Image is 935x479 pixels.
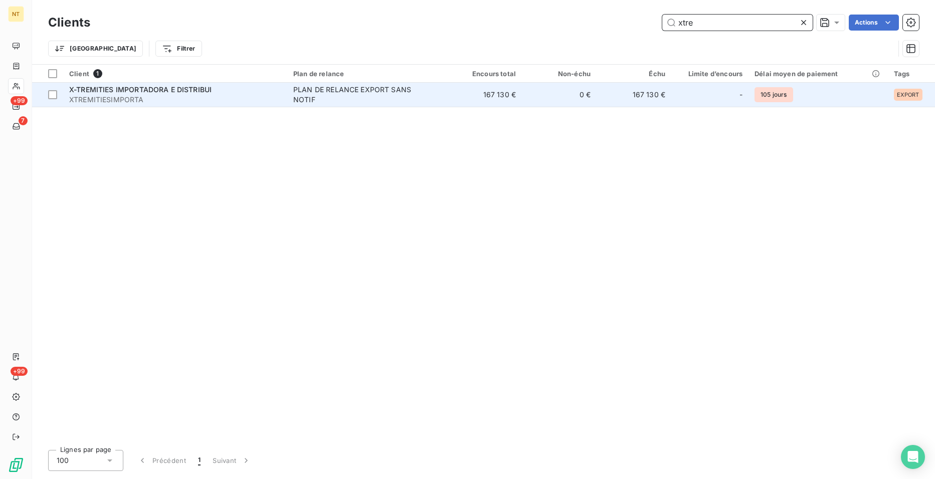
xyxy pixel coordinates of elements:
input: Rechercher [662,15,813,31]
div: NT [8,6,24,22]
span: Client [69,70,89,78]
td: 167 130 € [447,83,522,107]
div: Délai moyen de paiement [755,70,882,78]
button: 1 [192,450,207,471]
div: Non-échu [528,70,591,78]
div: PLAN DE RELANCE EXPORT SANS NOTIF [293,85,419,105]
div: Échu [603,70,665,78]
div: Limite d’encours [677,70,742,78]
div: Tags [894,70,929,78]
span: 105 jours [755,87,793,102]
button: Précédent [131,450,192,471]
td: 0 € [522,83,597,107]
button: Actions [849,15,899,31]
span: 100 [57,455,69,465]
span: 1 [198,455,201,465]
span: +99 [11,96,28,105]
span: X-TREMITIES IMPORTADORA E DISTRIBUI [69,85,212,94]
span: - [739,90,742,100]
div: Open Intercom Messenger [901,445,925,469]
span: 1 [93,69,102,78]
td: 167 130 € [597,83,671,107]
button: Suivant [207,450,257,471]
div: Encours total [453,70,516,78]
span: 7 [19,116,28,125]
button: [GEOGRAPHIC_DATA] [48,41,143,57]
div: Plan de relance [293,70,441,78]
img: Logo LeanPay [8,457,24,473]
span: EXPORT [897,92,919,98]
span: +99 [11,367,28,376]
button: Filtrer [155,41,202,57]
h3: Clients [48,14,90,32]
span: XTREMITIESIMPORTA [69,95,281,105]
